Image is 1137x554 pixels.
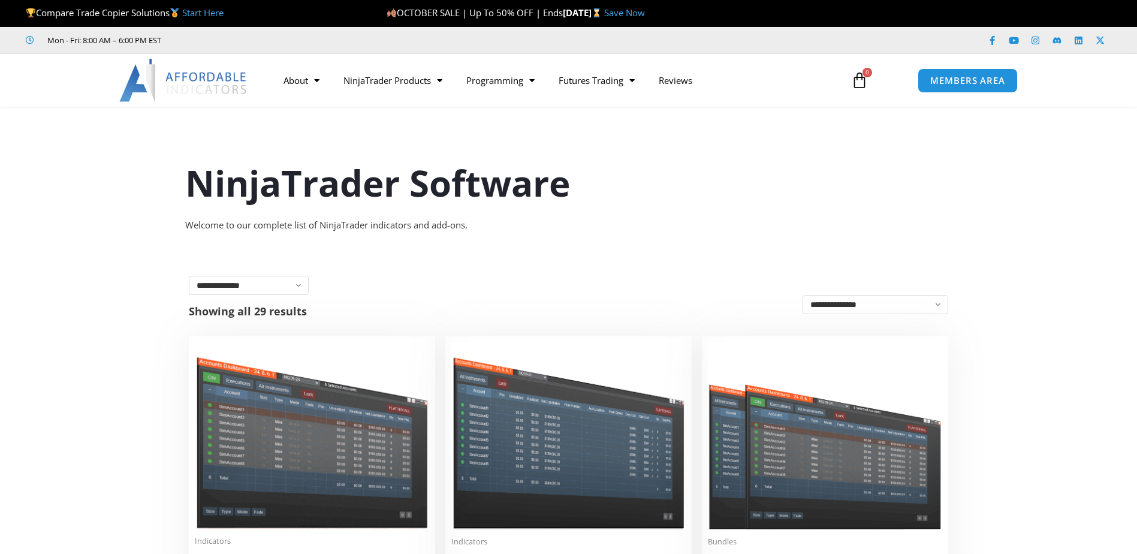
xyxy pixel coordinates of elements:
iframe: Customer reviews powered by Trustpilot [178,34,358,46]
a: Reviews [647,67,704,94]
a: 0 [833,63,886,98]
span: Indicators [451,537,686,547]
img: LogoAI | Affordable Indicators – NinjaTrader [119,59,248,102]
div: Welcome to our complete list of NinjaTrader indicators and add-ons. [185,217,952,234]
a: Start Here [182,7,224,19]
img: 🍂 [387,8,396,17]
a: Save Now [604,7,645,19]
h1: NinjaTrader Software [185,158,952,208]
img: Account Risk Manager [451,342,686,529]
a: Futures Trading [547,67,647,94]
a: NinjaTrader Products [331,67,454,94]
img: 🏆 [26,8,35,17]
span: Mon - Fri: 8:00 AM – 6:00 PM EST [44,33,161,47]
p: Showing all 29 results [189,306,307,317]
span: MEMBERS AREA [930,76,1005,85]
strong: [DATE] [563,7,604,19]
span: 0 [862,68,872,77]
nav: Menu [272,67,837,94]
a: About [272,67,331,94]
img: ⌛ [592,8,601,17]
select: Shop order [803,295,948,314]
span: OCTOBER SALE | Up To 50% OFF | Ends [387,7,563,19]
img: 🥇 [170,8,179,17]
span: Compare Trade Copier Solutions [26,7,224,19]
span: Indicators [195,536,429,546]
a: Programming [454,67,547,94]
img: Duplicate Account Actions [195,342,429,529]
a: MEMBERS AREA [918,68,1018,93]
span: Bundles [708,537,942,547]
img: Accounts Dashboard Suite [708,342,942,529]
